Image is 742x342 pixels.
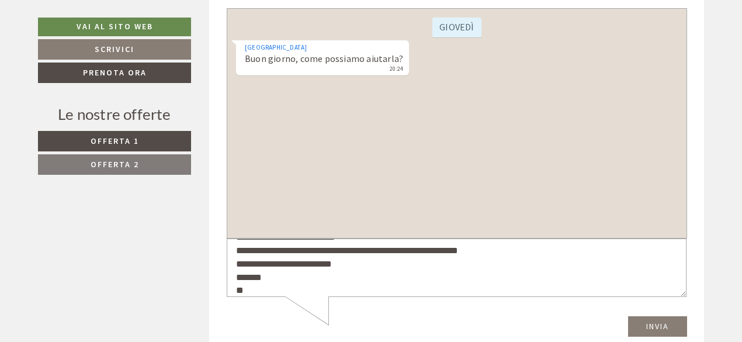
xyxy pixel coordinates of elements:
[401,308,460,329] button: Invia
[38,39,191,60] a: Scrivici
[18,57,176,65] small: 20:24
[38,103,191,125] div: Le nostre offerte
[206,9,254,29] div: giovedì
[38,63,191,83] a: Prenota ora
[9,32,182,68] div: Buon giorno, come possiamo aiutarla?
[91,159,139,170] span: Offerta 2
[38,18,191,36] a: Vai al sito web
[91,136,139,146] span: Offerta 1
[18,34,176,44] div: [GEOGRAPHIC_DATA]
